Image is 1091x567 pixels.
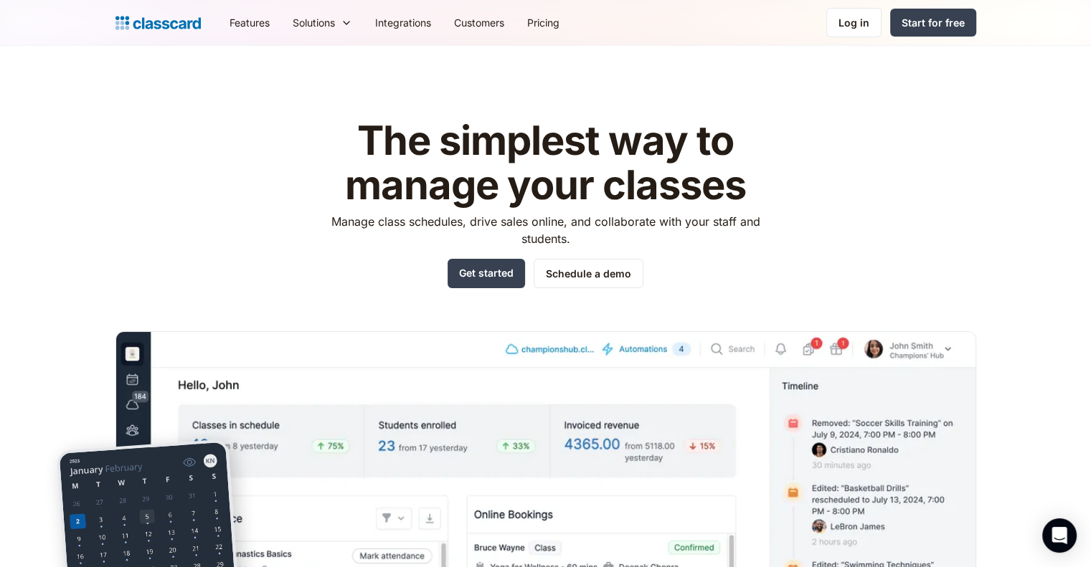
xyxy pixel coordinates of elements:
h1: The simplest way to manage your classes [318,119,773,207]
a: Log in [826,8,882,37]
a: Integrations [364,6,443,39]
a: Features [218,6,281,39]
div: Solutions [281,6,364,39]
div: Start for free [902,15,965,30]
div: Log in [839,15,869,30]
a: Get started [448,259,525,288]
a: Pricing [516,6,571,39]
p: Manage class schedules, drive sales online, and collaborate with your staff and students. [318,213,773,247]
div: Solutions [293,15,335,30]
a: home [115,13,201,33]
div: Open Intercom Messenger [1042,518,1077,553]
a: Schedule a demo [534,259,643,288]
a: Start for free [890,9,976,37]
a: Customers [443,6,516,39]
